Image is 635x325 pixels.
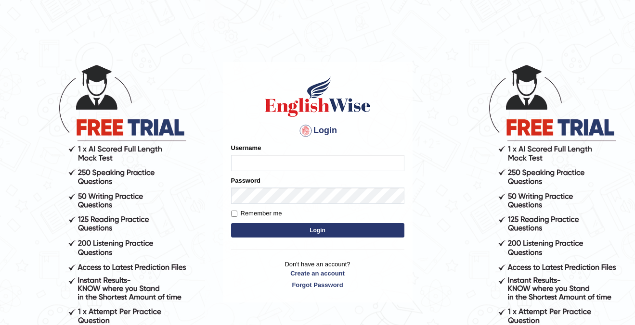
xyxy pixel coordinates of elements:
h4: Login [231,123,404,138]
label: Username [231,143,261,152]
label: Password [231,176,260,185]
button: Login [231,223,404,237]
img: Logo of English Wise sign in for intelligent practice with AI [263,75,373,118]
a: Create an account [231,269,404,278]
input: Remember me [231,211,237,217]
p: Don't have an account? [231,260,404,289]
a: Forgot Password [231,280,404,289]
label: Remember me [231,209,282,218]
